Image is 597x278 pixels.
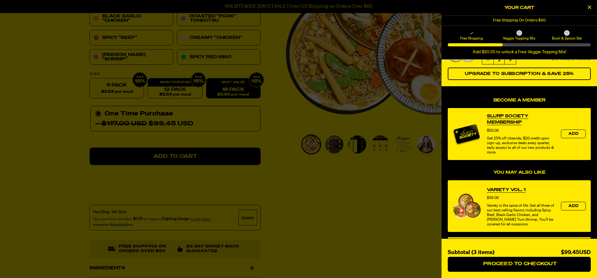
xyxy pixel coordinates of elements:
[449,36,494,41] span: Free Shipping
[561,202,586,210] button: Add the product, Variety Vol. 1 to Cart
[482,57,493,64] button: Decrease quantity of Variety Vol. 2
[487,129,499,133] span: $50.00
[453,120,481,148] img: Membership image
[442,16,597,25] div: 1 of 1
[568,132,578,136] span: Add
[561,130,586,138] button: Add the product, Slurp Society Membership to Cart
[448,108,591,160] div: product
[561,248,591,257] div: $99.45USD
[482,262,557,266] span: Proceed to Checkout
[448,68,591,80] button: Switch Variety Vol. 2 to a Subscription
[487,136,555,155] div: Get 25% off sitewide, $20 credit upon sign-up, exclusive deals every quarter, early access to all...
[487,113,555,125] a: View Slurp Society Membership
[448,180,591,232] div: product
[487,204,555,227] div: Variety is the spice of life. Get all three of our best selling flavors including Spicy Beef, Bla...
[448,98,591,103] h4: Become a Member
[448,49,591,55] div: Add $20.55 to unlock a Free Veggie Topping Mix!
[505,57,516,64] button: Increase quantity of Variety Vol. 2
[448,3,591,12] h2: Your Cart
[453,194,481,218] img: View Variety Vol. 1
[496,36,542,41] span: Veggie Topping Mix
[448,257,591,272] button: Proceed to Checkout
[487,196,499,200] span: $39.00
[544,36,590,41] span: Bowl & Spoon Set
[568,204,578,208] span: Add
[585,3,594,12] button: Close Cart
[487,187,526,193] a: View Variety Vol. 1
[448,170,591,175] h4: You may also like
[493,57,505,64] span: 3
[465,72,574,76] span: Upgrade to Subscription & Save 25%
[448,250,494,255] span: Subtotal (3 items)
